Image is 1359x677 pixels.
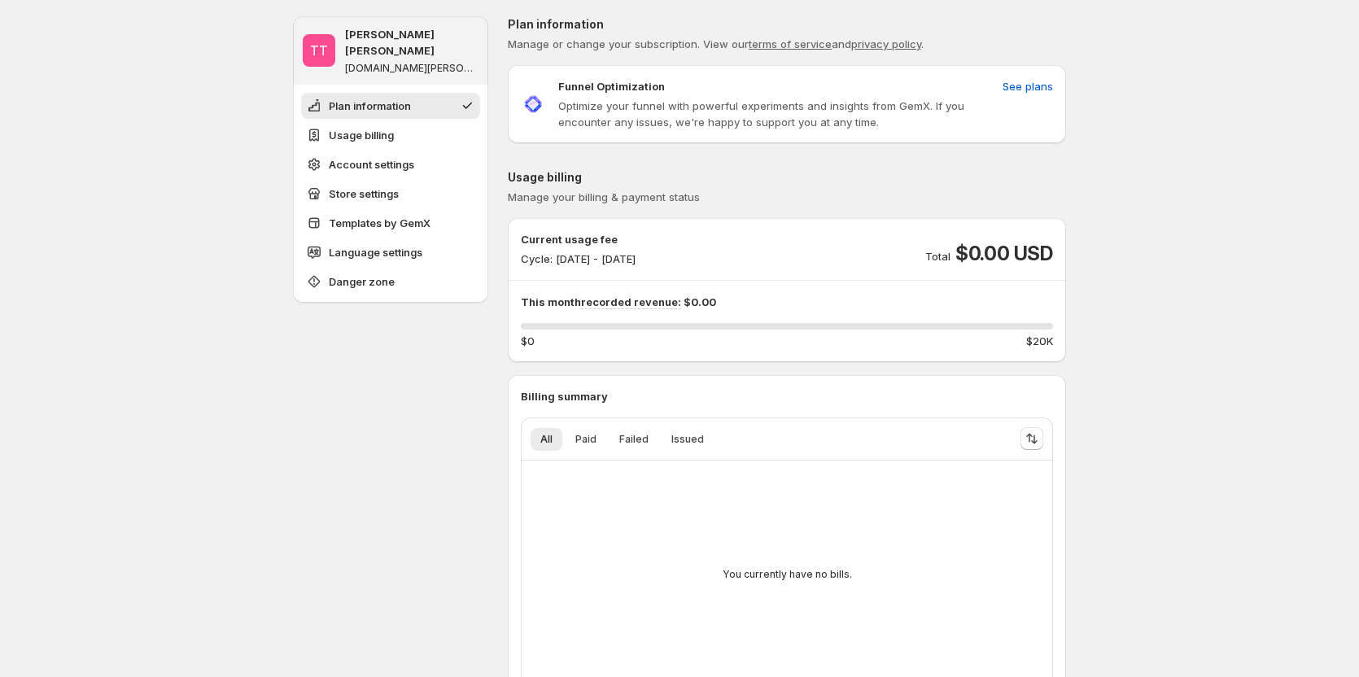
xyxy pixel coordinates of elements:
[558,78,665,94] p: Funnel Optimization
[575,433,596,446] span: Paid
[329,98,411,114] span: Plan information
[301,239,480,265] button: Language settings
[521,92,545,116] img: Funnel Optimization
[329,273,395,290] span: Danger zone
[581,295,681,309] span: recorded revenue:
[521,388,1053,404] p: Billing summary
[301,93,480,119] button: Plan information
[723,568,852,581] p: You currently have no bills.
[540,433,553,446] span: All
[521,294,1053,310] p: This month $0.00
[301,210,480,236] button: Templates by GemX
[1003,78,1053,94] span: See plans
[508,37,924,50] span: Manage or change your subscription. View our and .
[925,248,950,264] p: Total
[1026,333,1053,349] span: $20K
[301,269,480,295] button: Danger zone
[521,333,535,349] span: $0
[521,231,636,247] p: Current usage fee
[329,127,394,143] span: Usage billing
[521,251,636,267] p: Cycle: [DATE] - [DATE]
[345,62,478,75] p: [DOMAIN_NAME][PERSON_NAME]
[1020,427,1043,450] button: Sort the results
[508,169,1066,186] p: Usage billing
[558,98,996,130] p: Optimize your funnel with powerful experiments and insights from GemX. If you encounter any issue...
[301,151,480,177] button: Account settings
[619,433,649,446] span: Failed
[301,122,480,148] button: Usage billing
[993,73,1063,99] button: See plans
[671,433,704,446] span: Issued
[508,16,1066,33] p: Plan information
[329,244,422,260] span: Language settings
[749,37,832,50] a: terms of service
[851,37,921,50] a: privacy policy
[508,190,700,203] span: Manage your billing & payment status
[329,215,430,231] span: Templates by GemX
[955,241,1053,267] span: $0.00 USD
[329,186,399,202] span: Store settings
[303,34,335,67] span: Tanya Tanya
[301,181,480,207] button: Store settings
[310,42,328,59] text: TT
[345,26,478,59] p: [PERSON_NAME] [PERSON_NAME]
[329,156,414,173] span: Account settings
